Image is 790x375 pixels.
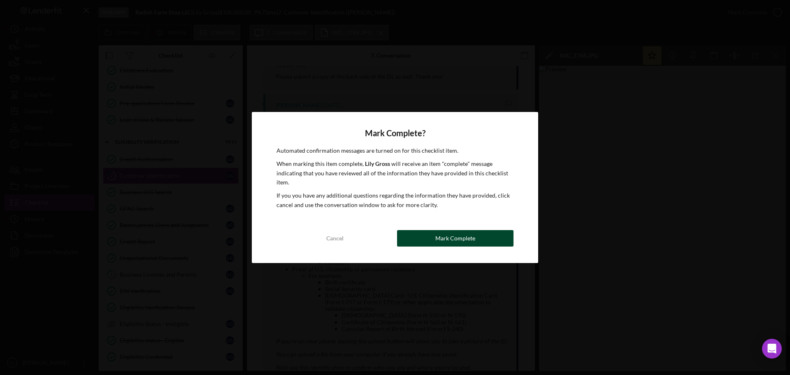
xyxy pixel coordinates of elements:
[276,128,513,138] h4: Mark Complete?
[276,230,393,247] button: Cancel
[365,160,390,167] b: Lily Gross
[276,191,513,210] p: If you you have any additional questions regarding the information they have provided, click canc...
[276,146,513,155] p: Automated confirmation messages are turned on for this checklist item.
[397,230,513,247] button: Mark Complete
[435,230,475,247] div: Mark Complete
[326,230,344,247] div: Cancel
[276,159,513,187] p: When marking this item complete, will receive an item "complete" message indicating that you have...
[762,339,782,359] div: Open Intercom Messenger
